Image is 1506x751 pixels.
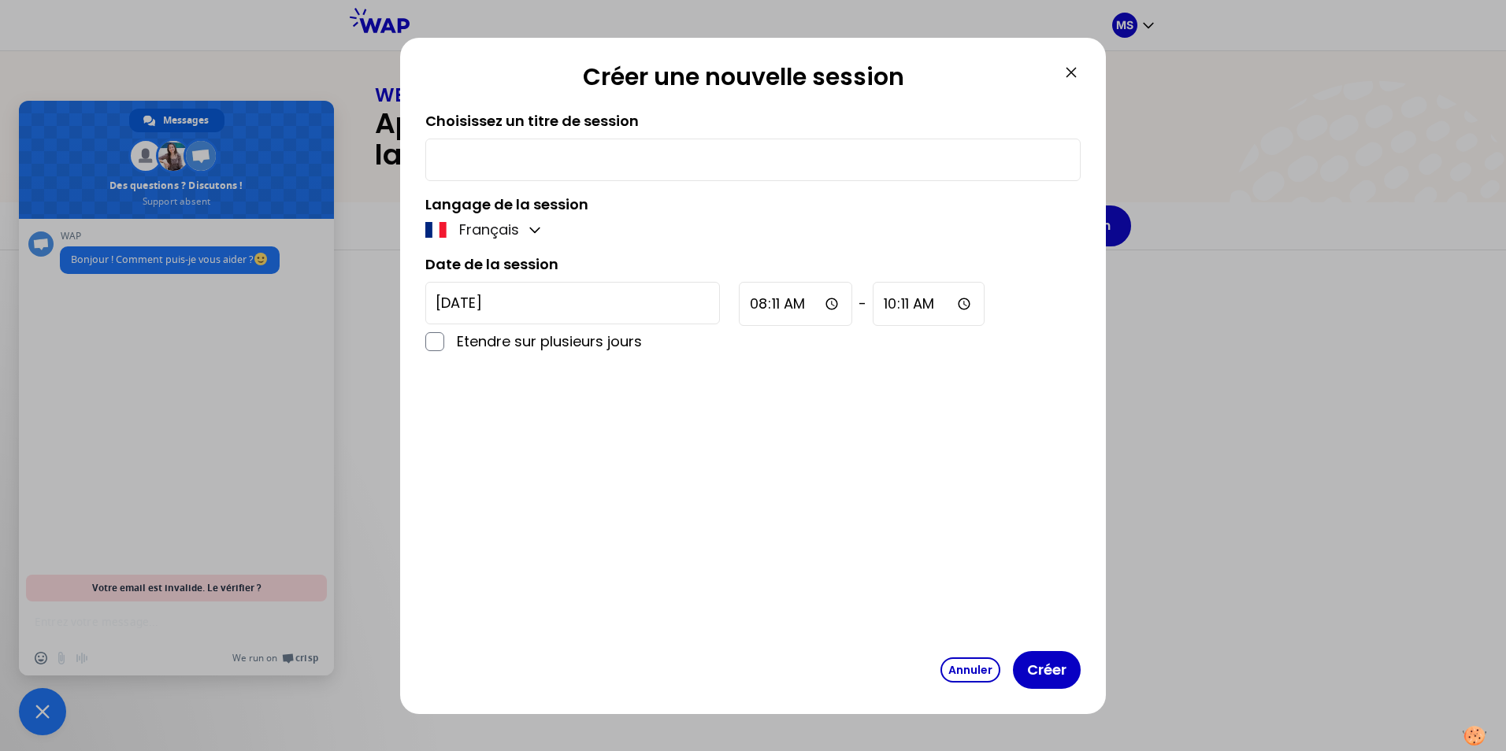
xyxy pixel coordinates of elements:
[457,331,720,353] p: Etendre sur plusieurs jours
[425,282,720,324] input: YYYY-M-D
[425,63,1062,98] h2: Créer une nouvelle session
[425,254,558,274] label: Date de la session
[459,219,519,241] p: Français
[425,194,588,214] label: Langage de la session
[940,657,1000,683] button: Annuler
[859,293,866,315] span: -
[1013,651,1081,689] button: Créer
[425,111,639,131] label: Choisissez un titre de session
